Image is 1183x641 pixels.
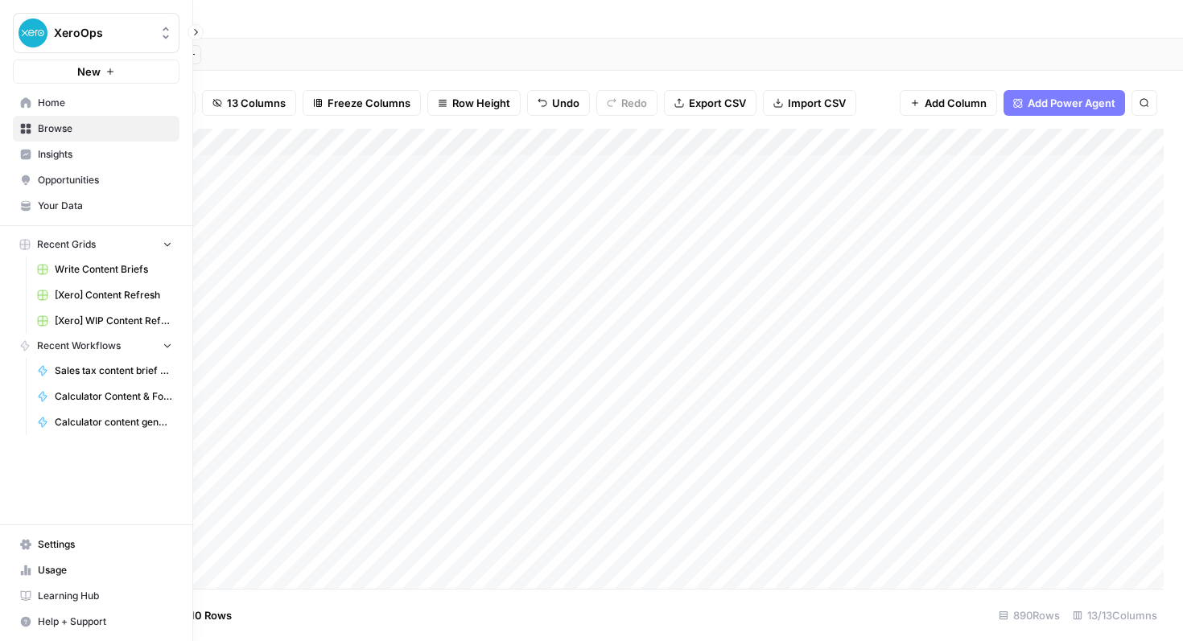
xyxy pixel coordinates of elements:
[38,199,172,213] span: Your Data
[55,364,172,378] span: Sales tax content brief generator
[452,95,510,111] span: Row Height
[13,90,179,116] a: Home
[900,90,997,116] button: Add Column
[38,121,172,136] span: Browse
[13,167,179,193] a: Opportunities
[689,95,746,111] span: Export CSV
[227,95,286,111] span: 13 Columns
[925,95,987,111] span: Add Column
[55,288,172,302] span: [Xero] Content Refresh
[37,339,121,353] span: Recent Workflows
[55,389,172,404] span: Calculator Content & Formula Generator
[1066,602,1164,628] div: 13/13 Columns
[30,409,179,435] a: Calculator content generator
[1004,90,1125,116] button: Add Power Agent
[13,557,179,583] a: Usage
[303,90,421,116] button: Freeze Columns
[30,384,179,409] a: Calculator Content & Formula Generator
[77,64,101,80] span: New
[1028,95,1115,111] span: Add Power Agent
[13,609,179,635] button: Help + Support
[202,90,296,116] button: 13 Columns
[38,147,172,162] span: Insights
[763,90,856,116] button: Import CSV
[13,193,179,219] a: Your Data
[55,262,172,277] span: Write Content Briefs
[30,308,179,334] a: [Xero] WIP Content Refresh
[13,583,179,609] a: Learning Hub
[596,90,657,116] button: Redo
[30,257,179,282] a: Write Content Briefs
[552,95,579,111] span: Undo
[55,415,172,429] span: Calculator content generator
[13,532,179,557] a: Settings
[992,602,1066,628] div: 890 Rows
[38,173,172,187] span: Opportunities
[13,142,179,167] a: Insights
[13,232,179,257] button: Recent Grids
[664,90,756,116] button: Export CSV
[38,537,172,552] span: Settings
[55,314,172,328] span: [Xero] WIP Content Refresh
[427,90,521,116] button: Row Height
[328,95,410,111] span: Freeze Columns
[38,563,172,577] span: Usage
[527,90,590,116] button: Undo
[167,607,232,623] span: Add 10 Rows
[13,60,179,84] button: New
[37,237,96,252] span: Recent Grids
[30,358,179,384] a: Sales tax content brief generator
[13,116,179,142] a: Browse
[788,95,846,111] span: Import CSV
[13,13,179,53] button: Workspace: XeroOps
[19,18,47,47] img: XeroOps Logo
[621,95,647,111] span: Redo
[54,25,151,41] span: XeroOps
[13,334,179,358] button: Recent Workflows
[30,282,179,308] a: [Xero] Content Refresh
[38,614,172,629] span: Help + Support
[38,96,172,110] span: Home
[38,589,172,603] span: Learning Hub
